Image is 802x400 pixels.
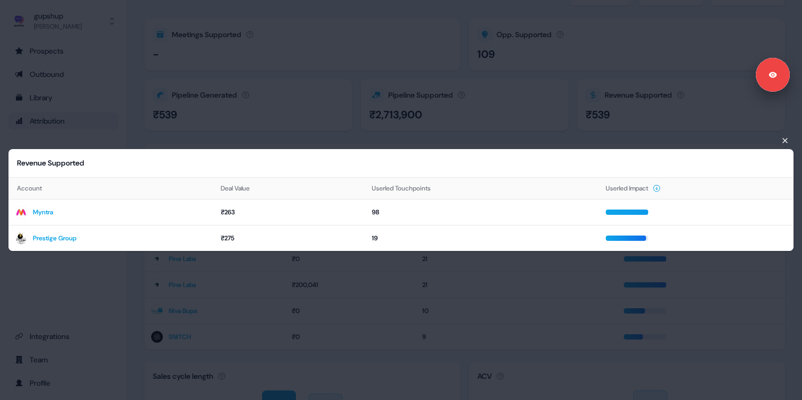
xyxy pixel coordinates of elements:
[606,179,661,198] button: Userled Impact
[372,207,593,218] div: 98
[33,207,53,218] a: Myntra
[372,179,443,198] button: Userled Touchpoints
[221,207,359,218] div: ₹263
[17,158,84,169] div: Revenue Supported
[372,233,593,244] div: 19
[221,233,359,244] div: ₹275
[17,179,55,198] button: Account
[221,179,263,198] button: Deal Value
[33,233,76,244] a: Prestige Group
